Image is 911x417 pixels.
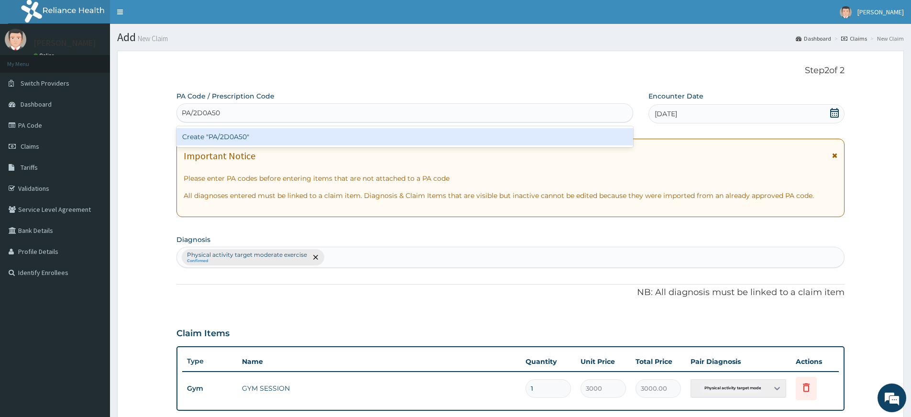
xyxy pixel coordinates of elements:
[50,54,161,66] div: Chat with us now
[21,163,38,172] span: Tariffs
[840,6,852,18] img: User Image
[184,191,837,200] p: All diagnoses entered must be linked to a claim item. Diagnosis & Claim Items that are visible bu...
[176,128,633,145] div: Create "PA/2D0A50"
[176,286,845,299] p: NB: All diagnosis must be linked to a claim item
[576,352,631,371] th: Unit Price
[648,91,703,101] label: Encounter Date
[21,79,69,88] span: Switch Providers
[157,5,180,28] div: Minimize live chat window
[631,352,686,371] th: Total Price
[21,100,52,109] span: Dashboard
[33,52,56,59] a: Online
[21,142,39,151] span: Claims
[55,121,132,217] span: We're online!
[117,31,904,44] h1: Add
[136,35,168,42] small: New Claim
[176,329,230,339] h3: Claim Items
[868,34,904,43] li: New Claim
[176,66,845,76] p: Step 2 of 2
[33,39,96,47] p: [PERSON_NAME]
[176,235,210,244] label: Diagnosis
[521,352,576,371] th: Quantity
[857,8,904,16] span: [PERSON_NAME]
[237,352,521,371] th: Name
[791,352,839,371] th: Actions
[5,261,182,295] textarea: Type your message and hit 'Enter'
[796,34,831,43] a: Dashboard
[841,34,867,43] a: Claims
[18,48,39,72] img: d_794563401_company_1708531726252_794563401
[184,174,837,183] p: Please enter PA codes before entering items that are not attached to a PA code
[182,380,237,397] td: Gym
[655,109,677,119] span: [DATE]
[5,29,26,50] img: User Image
[237,379,521,398] td: GYM SESSION
[184,151,255,161] h1: Important Notice
[176,91,274,101] label: PA Code / Prescription Code
[182,352,237,370] th: Type
[686,352,791,371] th: Pair Diagnosis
